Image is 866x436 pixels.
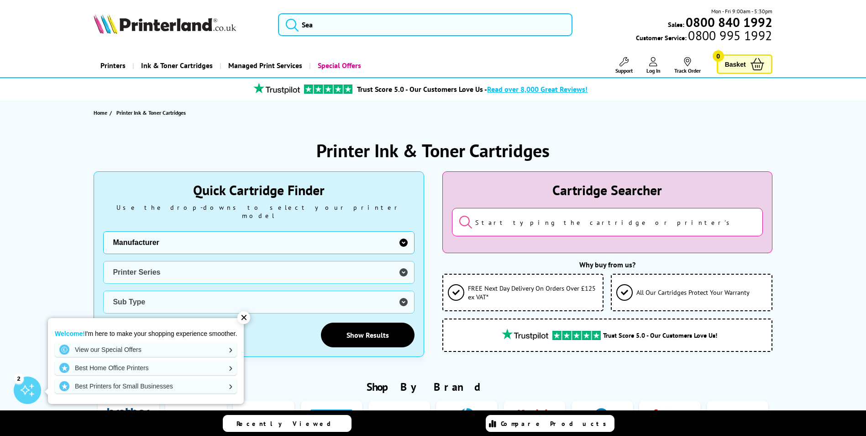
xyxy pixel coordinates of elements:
[304,85,352,94] img: trustpilot rating
[636,31,772,42] span: Customer Service:
[684,18,772,27] a: 0800 840 1992
[55,361,237,375] a: Best Home Office Printers
[378,408,420,425] img: Epson
[615,57,633,74] a: Support
[686,14,772,31] b: 0800 840 1992
[501,420,611,428] span: Compare Products
[603,331,717,340] span: Trust Score 5.0 - Our Customers Love Us!
[498,329,552,340] img: trustpilot rating
[615,67,633,74] span: Support
[514,408,556,425] img: Kodak
[94,14,267,36] a: Printerland Logo
[116,109,186,116] span: Printer Ink & Toner Cartridges
[141,54,213,77] span: Ink & Toner Cartridges
[236,420,340,428] span: Recently Viewed
[55,330,237,338] p: I'm here to make your shopping experience smoother.
[717,408,759,425] img: Lexmark
[175,408,217,425] img: Canon
[668,20,684,29] span: Sales:
[713,50,724,62] span: 0
[452,208,763,236] input: Start typing the cartridge or printer's name...
[717,54,772,74] a: Basket 0
[278,13,572,36] input: Sea
[237,311,250,324] div: ✕
[55,379,237,393] a: Best Printers for Small Businesses
[94,54,132,77] a: Printers
[55,330,85,337] strong: Welcome!
[711,7,772,16] span: Mon - Fri 9:00am - 5:30pm
[452,181,763,199] div: Cartridge Searcher
[487,85,588,94] span: Read over 8,000 Great Reviews!
[14,373,24,383] div: 2
[103,181,414,199] div: Quick Cartridge Finder
[310,408,352,425] img: Dymo
[309,54,368,77] a: Special Offers
[103,203,414,220] div: Use the drop-downs to select your printer model
[316,138,550,162] h1: Printer Ink & Toner Cartridges
[552,331,601,340] img: trustpilot rating
[243,408,285,425] img: Dell
[94,14,236,34] img: Printerland Logo
[220,54,309,77] a: Managed Print Services
[223,415,352,432] a: Recently Viewed
[446,408,488,425] img: HP
[636,288,750,297] span: All Our Cartridges Protect Your Warranty
[581,408,623,425] img: Konica Minolta
[674,57,701,74] a: Track Order
[687,31,772,40] span: 0800 995 1992
[107,408,149,425] img: Brother
[321,323,415,347] a: Show Results
[725,58,746,70] span: Basket
[442,260,772,269] div: Why buy from us?
[486,415,614,432] a: Compare Products
[132,54,220,77] a: Ink & Toner Cartridges
[357,85,588,94] a: Trust Score 5.0 - Our Customers Love Us -Read over 8,000 Great Reviews!
[249,83,304,94] img: trustpilot rating
[646,67,661,74] span: Log In
[94,380,772,394] h2: Shop By Brand
[55,342,237,357] a: View our Special Offers
[94,108,110,117] a: Home
[468,284,598,301] span: FREE Next Day Delivery On Orders Over £125 ex VAT*
[649,408,691,425] img: Kyocera
[646,57,661,74] a: Log In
